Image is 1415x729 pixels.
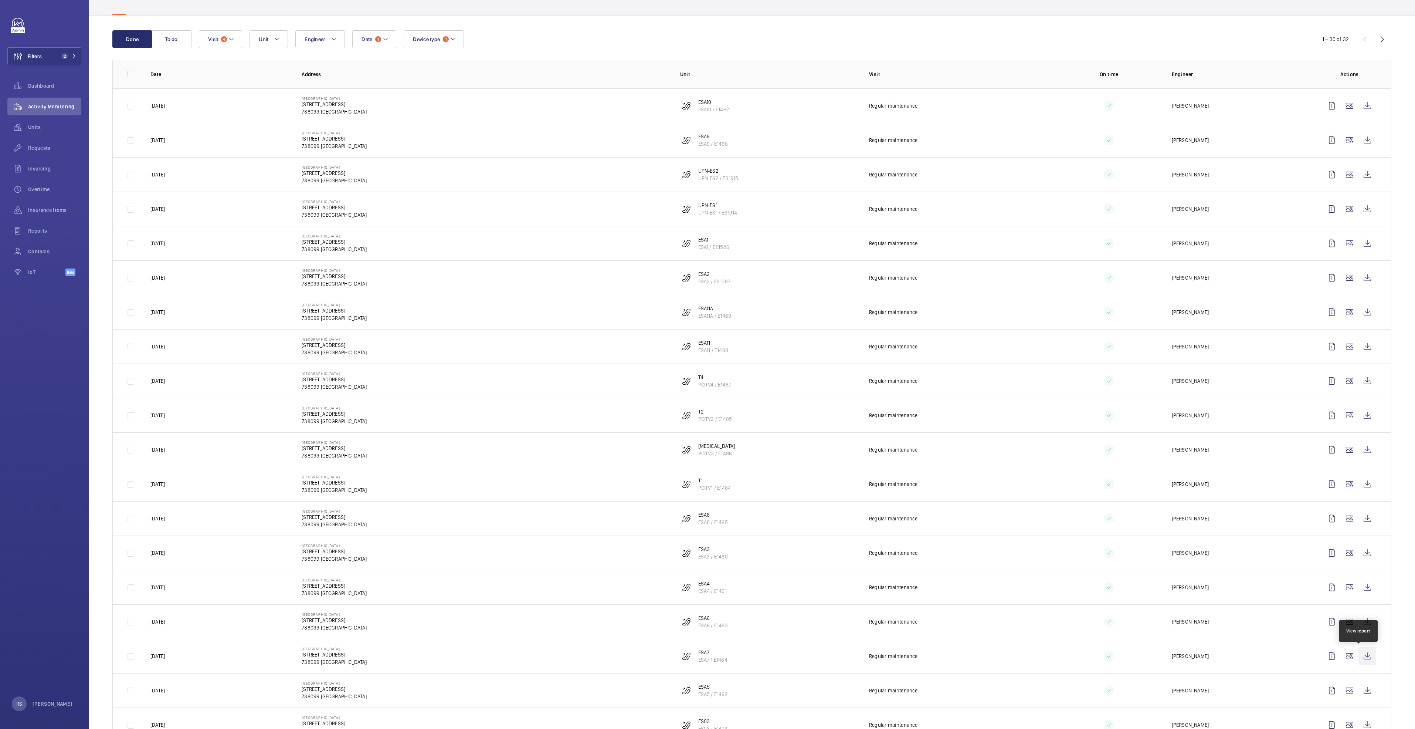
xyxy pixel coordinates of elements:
p: [PERSON_NAME] [1172,308,1209,316]
p: [DATE] [150,171,165,178]
div: View report [1346,628,1370,634]
p: ESA2 [698,270,730,278]
p: ESA7 / E1464 [698,656,727,664]
p: ESA11A [698,305,732,312]
p: RS [16,700,22,708]
p: Regular maintenance [869,412,917,419]
p: 738099 [GEOGRAPHIC_DATA] [302,658,367,666]
p: ESA11 [698,339,728,347]
p: UPN-ES1 / E31914 [698,209,737,216]
p: [PERSON_NAME] [1172,721,1209,729]
p: [STREET_ADDRESS] [302,307,367,314]
img: escalator.svg [682,480,691,489]
p: [PERSON_NAME] [1172,515,1209,522]
p: [DATE] [150,102,165,109]
button: To do [152,30,191,48]
p: [PERSON_NAME] [1172,618,1209,625]
p: Unit [680,71,858,78]
p: Date [150,71,290,78]
p: ESA8 [698,511,728,519]
p: UPN-ES2 [698,167,739,175]
p: ESA10 [698,98,729,106]
p: [PERSON_NAME] [33,700,72,708]
p: On time [1058,71,1160,78]
p: 738099 [GEOGRAPHIC_DATA] [302,108,367,115]
p: [STREET_ADDRESS] [302,720,367,727]
p: [PERSON_NAME] [1172,652,1209,660]
img: escalator.svg [682,205,691,213]
p: [PERSON_NAME] [1172,412,1209,419]
p: Regular maintenance [869,549,917,557]
p: ESA10 / E1467 [698,106,729,113]
p: UPN-ES1 [698,202,737,209]
p: ESA9 / E1466 [698,140,728,148]
p: Regular maintenance [869,136,917,144]
p: [DATE] [150,549,165,557]
p: Regular maintenance [869,721,917,729]
p: [GEOGRAPHIC_DATA] [302,681,367,685]
p: [GEOGRAPHIC_DATA] [302,647,367,651]
p: [DATE] [150,721,165,729]
p: [PERSON_NAME] [1172,136,1209,144]
p: Engineer [1172,71,1311,78]
p: T2 [698,408,732,415]
p: [PERSON_NAME] [1172,343,1209,350]
p: [STREET_ADDRESS] [302,376,367,383]
p: ESA5 / E1462 [698,691,728,698]
p: 738099 [GEOGRAPHIC_DATA] [302,349,367,356]
img: escalator.svg [682,549,691,557]
p: ESA1 / E21586 [698,243,729,251]
p: T1 [698,477,731,484]
p: [GEOGRAPHIC_DATA] [302,715,367,720]
span: Engineer [305,36,325,42]
span: 1 [443,36,449,42]
span: Requests [28,144,81,152]
p: Regular maintenance [869,687,917,694]
p: Regular maintenance [869,171,917,178]
p: UPN-ES2 / E31915 [698,175,739,182]
span: Overtime [28,186,81,193]
p: [STREET_ADDRESS] [302,479,367,486]
img: escalator.svg [682,445,691,454]
span: Reports [28,227,81,234]
p: [DATE] [150,412,165,419]
p: ESA4 / E1461 [698,587,727,595]
p: Actions [1323,71,1376,78]
p: [STREET_ADDRESS] [302,169,367,177]
p: ESA6 [698,614,728,622]
p: [STREET_ADDRESS] [302,685,367,693]
p: [GEOGRAPHIC_DATA] [302,268,367,273]
p: 738099 [GEOGRAPHIC_DATA] [302,624,367,631]
span: Device type [413,36,440,42]
p: ESA11A / E1469 [698,312,732,320]
p: [DATE] [150,274,165,281]
p: [GEOGRAPHIC_DATA] [302,96,367,101]
p: [GEOGRAPHIC_DATA] [302,165,367,169]
p: ESA1 [698,236,729,243]
p: [DATE] [150,240,165,247]
p: [STREET_ADDRESS] [302,273,367,280]
img: escalator.svg [682,686,691,695]
span: IoT [28,269,65,276]
p: [DATE] [150,308,165,316]
img: escalator.svg [682,514,691,523]
p: [GEOGRAPHIC_DATA] [302,234,367,238]
p: ESA8 / E1465 [698,519,728,526]
p: ESA11 / E1468 [698,347,728,354]
p: ESA5 [698,683,728,691]
p: ESA2 / E21587 [698,278,730,285]
p: T4 [698,374,732,381]
p: [GEOGRAPHIC_DATA] [302,440,367,445]
p: Regular maintenance [869,240,917,247]
p: 738099 [GEOGRAPHIC_DATA] [302,521,367,528]
span: 4 [221,36,227,42]
p: [GEOGRAPHIC_DATA] [302,612,367,617]
p: Address [302,71,668,78]
p: [GEOGRAPHIC_DATA] [302,543,367,548]
p: Regular maintenance [869,652,917,660]
img: escalator.svg [682,101,691,110]
p: ESA7 [698,649,727,656]
p: Regular maintenance [869,515,917,522]
span: Date [362,36,372,42]
p: 738099 [GEOGRAPHIC_DATA] [302,418,367,425]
